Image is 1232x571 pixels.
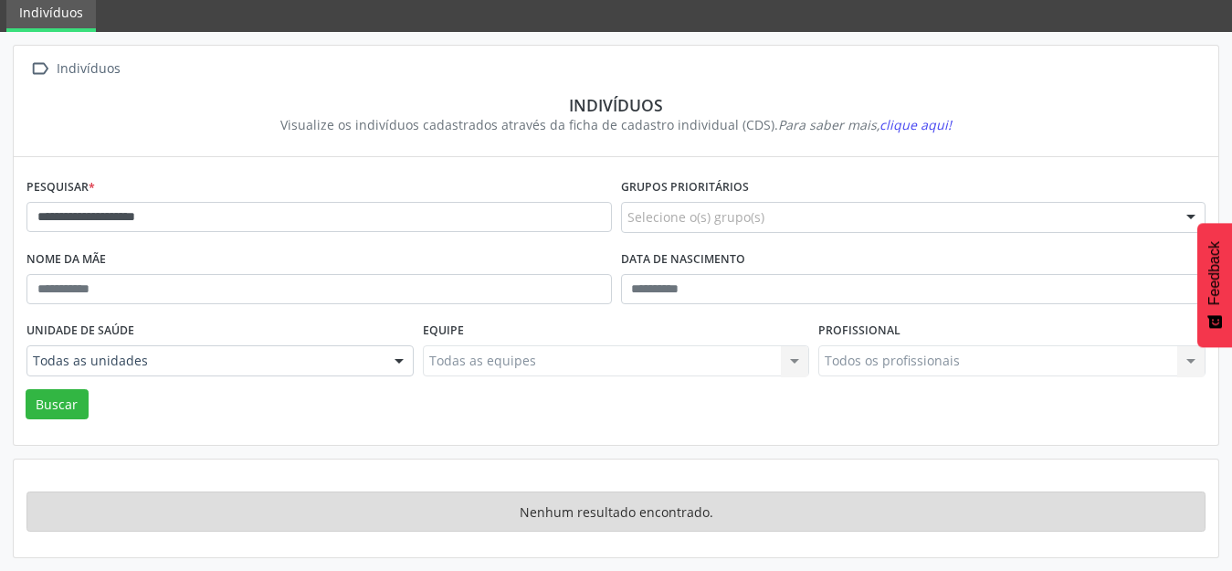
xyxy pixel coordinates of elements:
[1206,241,1223,305] span: Feedback
[778,116,952,133] i: Para saber mais,
[26,174,95,202] label: Pesquisar
[26,317,134,345] label: Unidade de saúde
[39,95,1193,115] div: Indivíduos
[1197,223,1232,347] button: Feedback - Mostrar pesquisa
[879,116,952,133] span: clique aqui!
[53,56,123,82] div: Indivíduos
[26,56,53,82] i: 
[621,174,749,202] label: Grupos prioritários
[26,246,106,274] label: Nome da mãe
[26,56,123,82] a:  Indivíduos
[818,317,900,345] label: Profissional
[26,389,89,420] button: Buscar
[33,352,376,370] span: Todas as unidades
[621,246,745,274] label: Data de nascimento
[26,492,1206,532] div: Nenhum resultado encontrado.
[627,207,764,227] span: Selecione o(s) grupo(s)
[423,317,464,345] label: Equipe
[39,115,1193,134] div: Visualize os indivíduos cadastrados através da ficha de cadastro individual (CDS).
